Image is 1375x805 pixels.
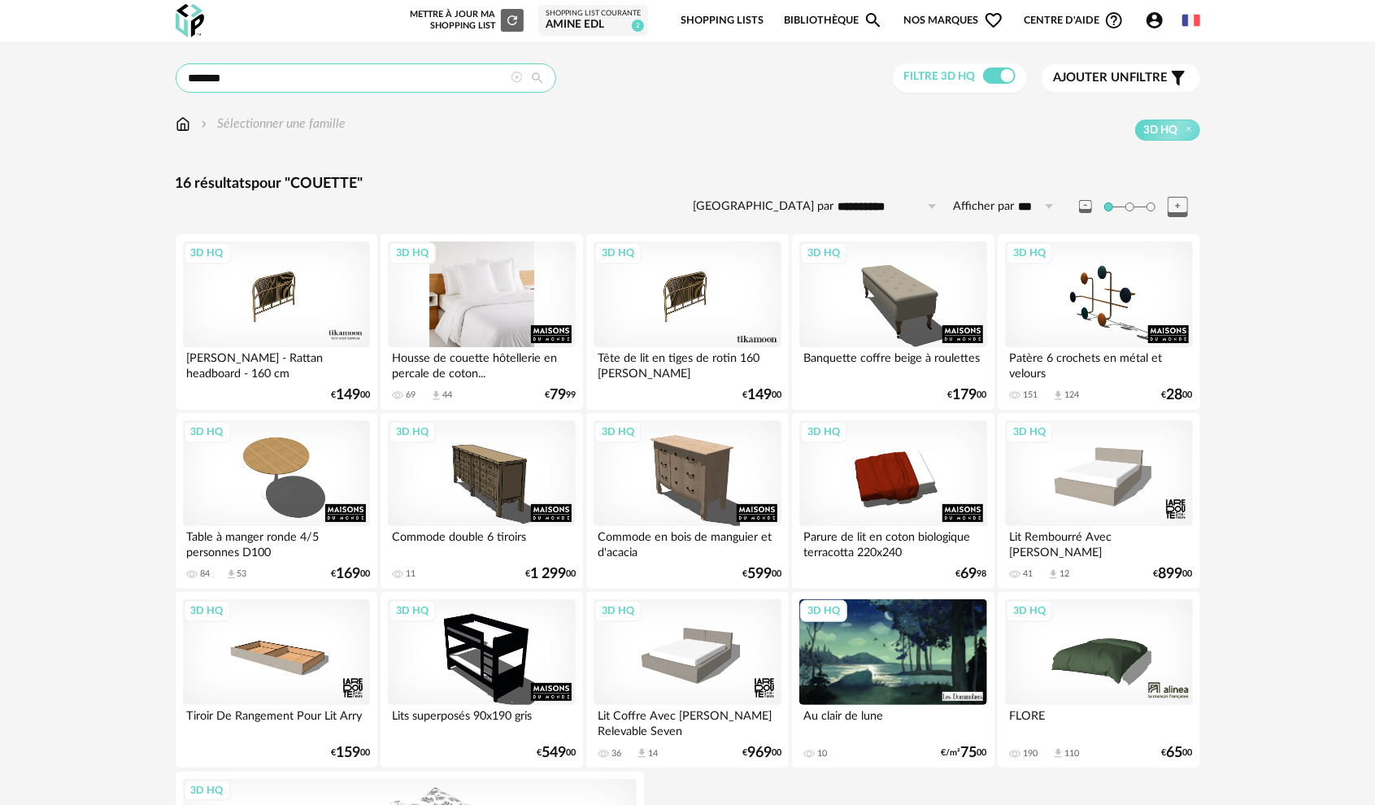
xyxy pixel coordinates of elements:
span: Account Circle icon [1145,11,1172,30]
span: Magnify icon [864,11,883,30]
a: Shopping Lists [681,2,764,40]
span: 79 [550,389,566,401]
div: 3D HQ [184,780,231,801]
div: € 00 [742,389,781,401]
a: 3D HQ Tête de lit en tiges de rotin 160 [PERSON_NAME] €14900 [586,234,788,410]
img: fr [1182,11,1200,29]
span: Filter icon [1168,68,1188,88]
button: Ajouter unfiltre Filter icon [1042,64,1200,92]
label: [GEOGRAPHIC_DATA] par [694,199,834,215]
span: 1 299 [530,568,566,580]
a: 3D HQ Banquette coffre beige à roulettes €17900 [792,234,994,410]
div: Banquette coffre beige à roulettes [799,347,986,380]
div: Tête de lit en tiges de rotin 160 [PERSON_NAME] [594,347,781,380]
div: 41 [1023,568,1033,580]
span: 2 [632,20,644,32]
a: BibliothèqueMagnify icon [784,2,883,40]
div: € 00 [1162,389,1193,401]
a: 3D HQ Lit Rembourré Avec [PERSON_NAME] 41 Download icon 12 €89900 [998,413,1199,589]
span: filtre [1054,70,1168,86]
a: 3D HQ Parure de lit en coton biologique terracotta 220x240 €6998 [792,413,994,589]
span: pour "COUETTE" [252,176,363,191]
a: 3D HQ Lits superposés 90x190 gris €54900 [381,592,582,768]
span: 28 [1167,389,1183,401]
div: Au clair de lune [799,705,986,738]
span: Download icon [636,747,648,759]
div: [PERSON_NAME] - Rattan headboard - 160 cm [183,347,370,380]
div: 53 [237,568,247,580]
div: 11 [406,568,416,580]
span: Ajouter un [1054,72,1130,84]
span: 149 [747,389,772,401]
span: 149 [336,389,360,401]
span: 969 [747,747,772,759]
img: OXP [176,4,204,37]
img: svg+xml;base64,PHN2ZyB3aWR0aD0iMTYiIGhlaWdodD0iMTciIHZpZXdCb3g9IjAgMCAxNiAxNyIgZmlsbD0ibm9uZSIgeG... [176,115,190,133]
div: € 00 [742,568,781,580]
div: 12 [1060,568,1069,580]
span: 899 [1159,568,1183,580]
div: Table à manger ronde 4/5 personnes D100 [183,526,370,559]
div: 3D HQ [184,421,231,442]
div: Lits superposés 90x190 gris [388,705,575,738]
span: 549 [542,747,566,759]
a: 3D HQ Au clair de lune 10 €/m²7500 [792,592,994,768]
span: 179 [953,389,977,401]
div: € 00 [742,747,781,759]
div: Sélectionner une famille [198,115,346,133]
div: Amine EDL [546,18,641,33]
span: Download icon [430,389,442,402]
a: 3D HQ Tiroir De Rangement Pour Lit Arry €15900 [176,592,377,768]
div: € 00 [1154,568,1193,580]
div: € 00 [537,747,576,759]
span: Heart Outline icon [984,11,1003,30]
div: 3D HQ [184,600,231,621]
span: Centre d'aideHelp Circle Outline icon [1024,11,1124,30]
div: 44 [442,389,452,401]
a: 3D HQ Housse de couette hôtellerie en percale de coton... 69 Download icon 44 €7999 [381,234,582,410]
div: 3D HQ [800,600,847,621]
div: € 00 [948,389,987,401]
span: Download icon [225,568,237,581]
div: 3D HQ [594,242,642,263]
div: 190 [1023,748,1038,759]
span: Nos marques [904,2,1003,40]
div: Housse de couette hôtellerie en percale de coton... [388,347,575,380]
div: Lit Rembourré Avec [PERSON_NAME] [1005,526,1192,559]
span: Account Circle icon [1145,11,1164,30]
div: € 00 [1162,747,1193,759]
div: 3D HQ [800,421,847,442]
div: 3D HQ [389,600,436,621]
div: 36 [611,748,621,759]
div: € 00 [331,389,370,401]
div: € 00 [331,568,370,580]
div: 110 [1064,748,1079,759]
div: € 00 [525,568,576,580]
span: Download icon [1047,568,1060,581]
div: Mettre à jour ma Shopping List [407,9,524,32]
div: 10 [817,748,827,759]
div: 3D HQ [1006,242,1053,263]
div: € 00 [331,747,370,759]
span: Download icon [1052,389,1064,402]
span: 75 [961,747,977,759]
div: Commode double 6 tiroirs [388,526,575,559]
div: 151 [1023,389,1038,401]
div: € 99 [545,389,576,401]
div: Parure de lit en coton biologique terracotta 220x240 [799,526,986,559]
div: 16 résultats [176,175,1200,194]
div: Patère 6 crochets en métal et velours [1005,347,1192,380]
span: 599 [747,568,772,580]
div: 84 [201,568,211,580]
img: svg+xml;base64,PHN2ZyB3aWR0aD0iMTYiIGhlaWdodD0iMTYiIHZpZXdCb3g9IjAgMCAxNiAxNiIgZmlsbD0ibm9uZSIgeG... [198,115,211,133]
div: Shopping List courante [546,9,641,19]
div: 3D HQ [594,600,642,621]
span: Help Circle Outline icon [1104,11,1124,30]
a: 3D HQ Table à manger ronde 4/5 personnes D100 84 Download icon 53 €16900 [176,413,377,589]
a: 3D HQ [PERSON_NAME] - Rattan headboard - 160 cm €14900 [176,234,377,410]
div: 14 [648,748,658,759]
div: Tiroir De Rangement Pour Lit Arry [183,705,370,738]
span: Refresh icon [505,15,520,24]
div: 3D HQ [389,242,436,263]
span: 65 [1167,747,1183,759]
